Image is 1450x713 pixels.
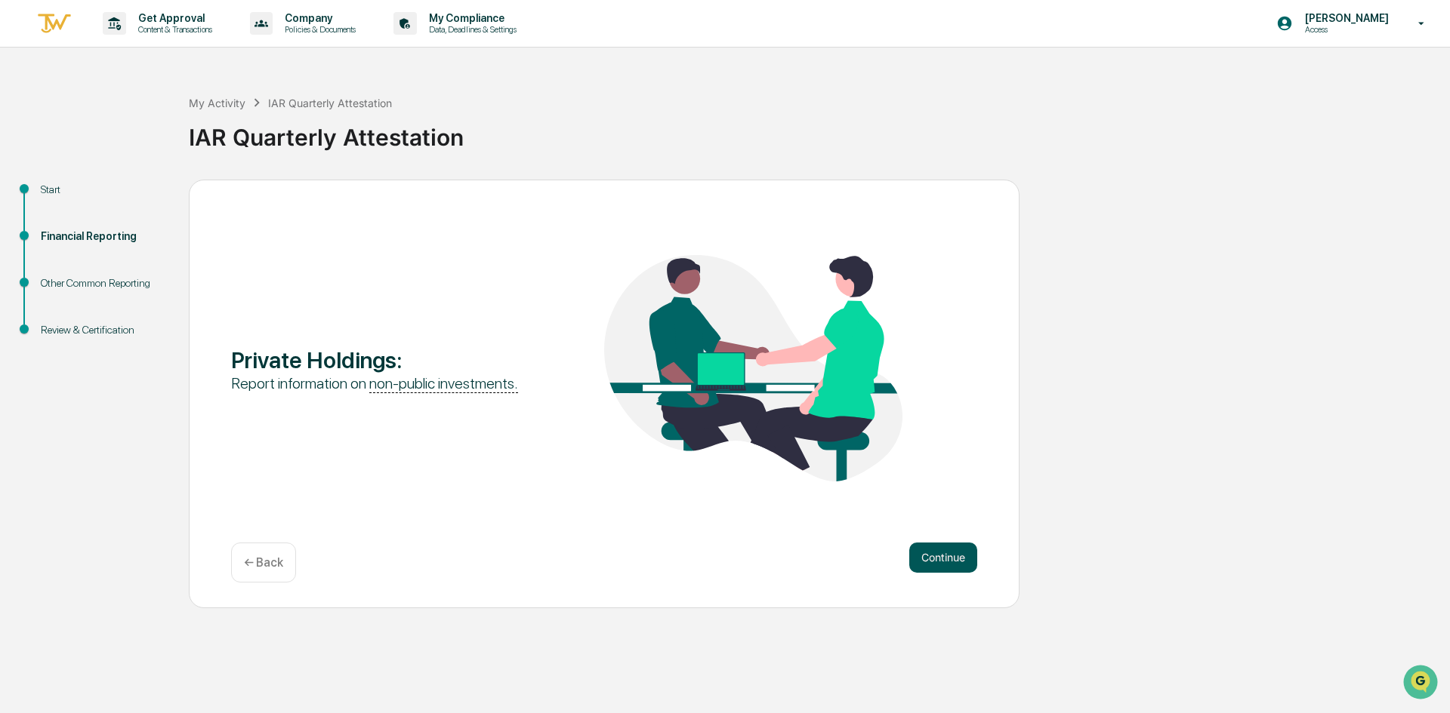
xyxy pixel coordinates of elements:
[30,190,97,205] span: Preclearance
[909,542,977,573] button: Continue
[231,346,529,373] div: Private Holdings :
[41,322,165,338] div: Review & Certification
[41,275,165,291] div: Other Common Reporting
[189,97,245,109] div: My Activity
[103,184,193,211] a: 🗄️Attestations
[15,32,275,56] p: How can we help?
[244,555,283,570] p: ← Back
[51,131,191,143] div: We're available if you need us!
[273,12,363,24] p: Company
[126,12,220,24] p: Get Approval
[126,24,220,35] p: Content & Transactions
[369,374,518,393] u: non-public investments.
[604,255,902,481] img: Private Holdings
[15,115,42,143] img: 1746055101610-c473b297-6a78-478c-a979-82029cc54cd1
[1402,663,1442,704] iframe: Open customer support
[30,219,95,234] span: Data Lookup
[125,190,187,205] span: Attestations
[273,24,363,35] p: Policies & Documents
[150,256,183,267] span: Pylon
[268,97,392,109] div: IAR Quarterly Attestation
[417,12,524,24] p: My Compliance
[15,220,27,232] div: 🔎
[189,112,1442,151] div: IAR Quarterly Attestation
[9,184,103,211] a: 🖐️Preclearance
[106,255,183,267] a: Powered byPylon
[417,24,524,35] p: Data, Deadlines & Settings
[41,229,165,244] div: Financial Reporting
[15,192,27,204] div: 🖐️
[1293,12,1396,24] p: [PERSON_NAME]
[9,213,101,240] a: 🔎Data Lookup
[110,192,122,204] div: 🗄️
[36,11,72,36] img: logo
[41,182,165,198] div: Start
[257,120,275,138] button: Start new chat
[51,115,248,131] div: Start new chat
[231,373,529,393] div: Report information on
[1293,24,1396,35] p: Access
